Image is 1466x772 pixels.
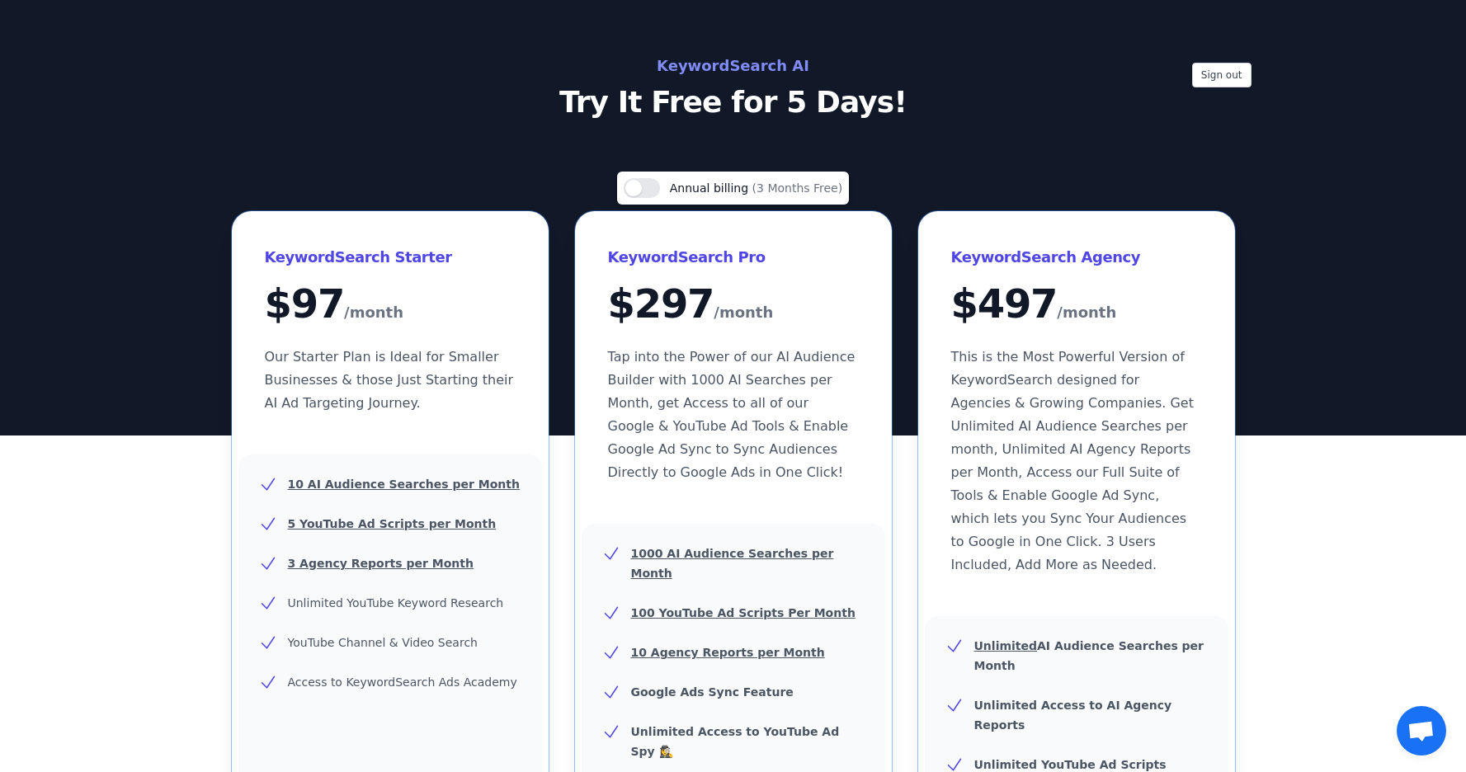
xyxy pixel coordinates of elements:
b: Google Ads Sync Feature [631,685,794,699]
span: Tap into the Power of our AI Audience Builder with 1000 AI Searches per Month, get Access to all ... [608,349,856,480]
span: /month [1057,299,1116,326]
div: Open chat [1397,706,1446,756]
span: This is the Most Powerful Version of KeywordSearch designed for Agencies & Growing Companies. Get... [951,349,1194,572]
u: 1000 AI Audience Searches per Month [631,547,834,580]
div: $ 297 [608,284,859,326]
span: Unlimited YouTube Keyword Research [288,596,504,610]
span: (3 Months Free) [752,181,843,195]
button: Sign out [1192,63,1252,87]
u: 100 YouTube Ad Scripts Per Month [631,606,856,619]
b: Unlimited Access to AI Agency Reports [974,699,1172,732]
span: /month [344,299,403,326]
h3: KeywordSearch Pro [608,244,859,271]
b: Unlimited YouTube Ad Scripts [974,758,1167,771]
h2: KeywordSearch AI [364,53,1103,79]
p: Try It Free for 5 Days! [364,86,1103,119]
span: /month [714,299,773,326]
div: $ 497 [951,284,1202,326]
h3: KeywordSearch Starter [265,244,516,271]
div: $ 97 [265,284,516,326]
span: Access to KeywordSearch Ads Academy [288,675,517,689]
u: 5 YouTube Ad Scripts per Month [288,517,497,530]
u: 10 AI Audience Searches per Month [288,478,520,491]
b: Unlimited Access to YouTube Ad Spy 🕵️‍♀️ [631,725,840,758]
u: 10 Agency Reports per Month [631,646,825,659]
span: Annual billing [670,181,752,195]
span: YouTube Channel & Video Search [288,636,478,649]
u: Unlimited [974,639,1038,652]
u: 3 Agency Reports per Month [288,557,474,570]
span: Our Starter Plan is Ideal for Smaller Businesses & those Just Starting their AI Ad Targeting Jour... [265,349,514,411]
h3: KeywordSearch Agency [951,244,1202,271]
b: AI Audience Searches per Month [974,639,1204,672]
